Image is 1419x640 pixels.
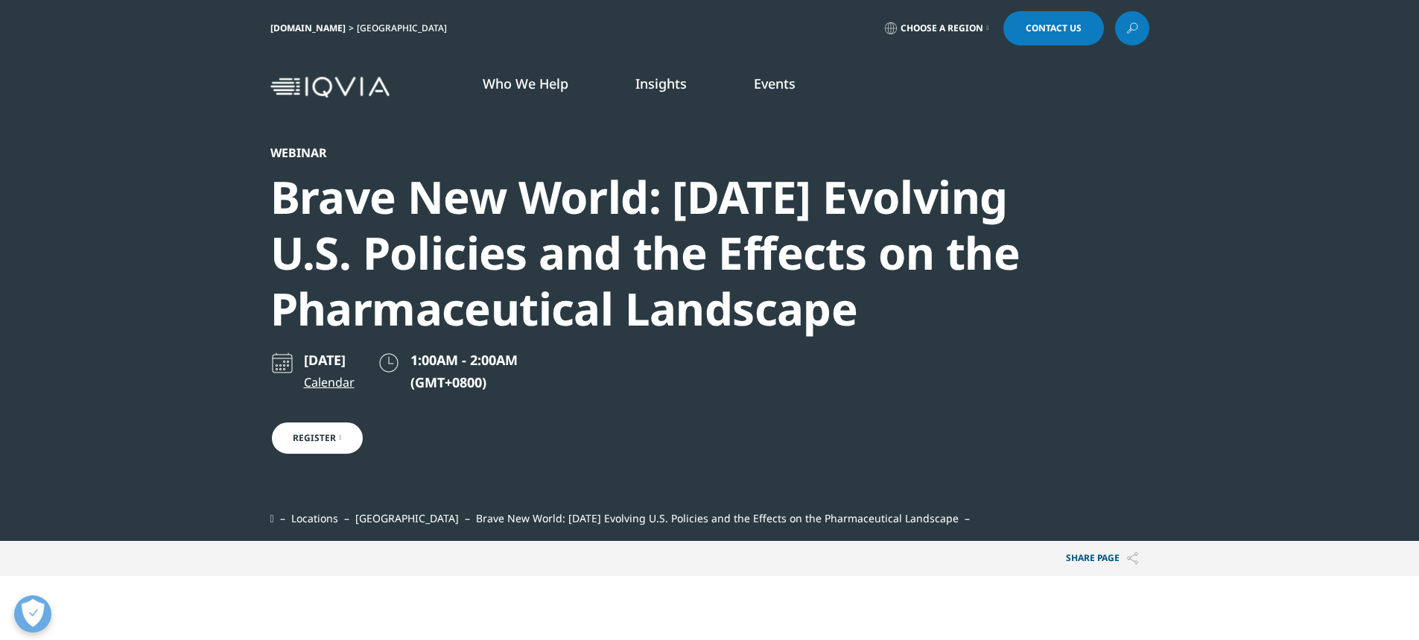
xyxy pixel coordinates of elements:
span: 1:00AM - 2:00AM [410,351,518,369]
nav: Primary [396,52,1149,122]
p: [DATE] [304,351,355,369]
span: Brave New World: [DATE] Evolving U.S. Policies and the Effects on the Pharmaceutical Landscape [476,511,959,525]
p: Share PAGE [1055,541,1149,576]
img: calendar [270,351,294,375]
img: clock [377,351,401,375]
div: [GEOGRAPHIC_DATA] [357,22,453,34]
a: [GEOGRAPHIC_DATA] [355,511,459,525]
a: [DOMAIN_NAME] [270,22,346,34]
span: Choose a Region [901,22,983,34]
a: Insights [635,75,687,92]
div: Webinar [270,145,1069,160]
span: Contact Us [1026,24,1082,33]
a: Calendar [304,373,355,391]
a: Register [270,421,364,455]
button: Share PAGEShare PAGE [1055,541,1149,576]
a: Who We Help [483,75,568,92]
a: Events [754,75,796,92]
img: Share PAGE [1127,552,1138,565]
button: Open Preferences [14,595,51,633]
img: IQVIA Healthcare Information Technology and Pharma Clinical Research Company [270,77,390,98]
a: Contact Us [1003,11,1104,45]
div: Brave New World: [DATE] Evolving U.S. Policies and the Effects on the Pharmaceutical Landscape [270,169,1069,337]
a: Locations [291,511,338,525]
p: (GMT+0800) [410,373,518,391]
